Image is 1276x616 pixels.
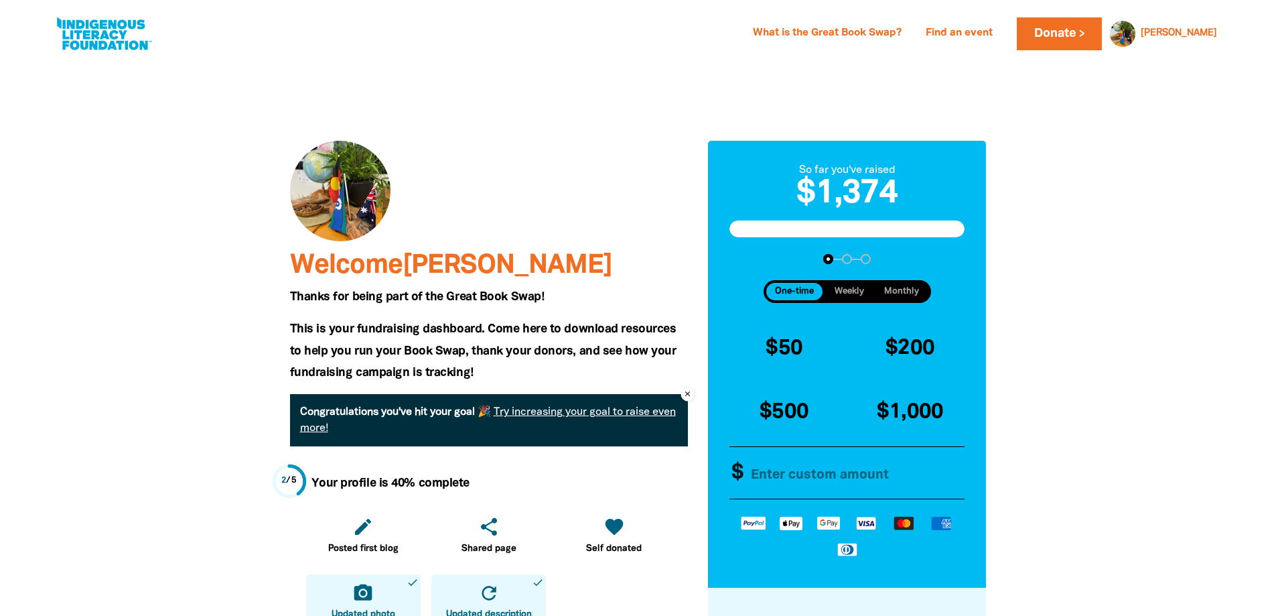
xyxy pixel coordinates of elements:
[885,338,934,358] span: $200
[745,23,910,44] a: What is the Great Book Swap?
[829,542,866,557] img: Diners Club logo
[532,576,544,589] i: done
[1017,17,1101,50] a: Donate
[850,319,971,377] button: $200
[290,292,545,302] span: Thanks for being part of the Great Book Swap!
[922,515,960,531] img: American Express logo
[281,475,297,487] div: / 5
[724,319,845,377] button: $50
[810,515,847,531] img: Google Pay logo
[1141,29,1217,38] a: [PERSON_NAME]
[281,477,287,485] span: 2
[725,447,743,499] span: $
[729,505,965,567] div: Available payment methods
[462,542,516,556] span: Shared page
[300,408,491,417] strong: Congratulations you've hit your goal 🎉
[850,383,971,441] button: $1,000
[835,287,864,296] span: Weekly
[739,447,969,499] input: Enter custom amount
[823,254,833,264] button: Navigate to step 1 of 3 to enter your donation amount
[877,402,943,422] span: $1,000
[683,388,692,401] i: close
[825,283,873,300] button: Weekly
[352,582,374,604] i: camera_alt
[478,582,500,604] i: refresh
[328,542,399,556] span: Posted first blog
[885,515,922,531] img: Mastercard logo
[764,280,931,302] div: Donation frequency
[735,515,772,531] img: Paypal logo
[775,287,814,296] span: One-time
[861,254,871,264] button: Navigate to step 3 of 3 to enter your payment details
[681,388,694,401] button: close
[884,287,919,296] span: Monthly
[772,515,810,531] img: Apple Pay logo
[842,254,852,264] button: Navigate to step 2 of 3 to enter your details
[729,162,965,178] div: So far you've raised
[290,253,612,278] span: Welcome [PERSON_NAME]
[407,576,419,589] i: done
[766,338,802,358] span: $50
[290,324,677,378] span: This is your fundraising dashboard. Come here to download resources to help you run your Book Swa...
[847,515,885,531] img: Visa logo
[478,516,500,538] i: share
[766,283,823,300] button: One-time
[557,508,671,564] a: favoriteSelf donated
[760,402,808,422] span: $500
[604,516,625,538] i: favorite
[586,542,642,556] span: Self donated
[311,478,470,489] strong: Your profile is 40% complete
[724,383,845,441] button: $500
[352,516,374,538] i: edit
[875,283,928,300] button: Monthly
[431,508,546,564] a: shareShared page
[729,178,965,210] h2: $1,374
[918,23,1001,44] a: Find an event
[306,508,421,564] a: editPosted first blog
